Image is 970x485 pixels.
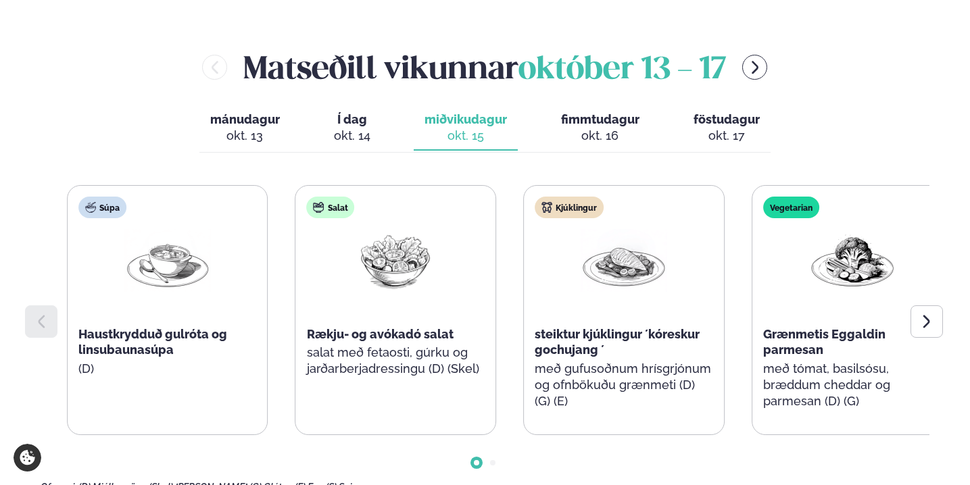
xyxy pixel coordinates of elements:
[334,111,370,128] span: Í dag
[742,55,767,80] button: menu-btn-right
[425,128,507,144] div: okt. 15
[307,197,355,218] div: Salat
[307,327,454,341] span: Rækju- og avókadó salat
[474,460,479,465] span: Go to slide 1
[763,327,886,357] span: Grænmetis Eggaldin parmesan
[352,229,439,292] img: Salad.png
[809,229,896,292] img: Vegan.png
[243,45,726,89] h2: Matseðill vikunnar
[210,112,280,126] span: mánudagur
[210,128,280,144] div: okt. 13
[541,202,552,213] img: chicken.svg
[78,197,126,218] div: Súpa
[202,55,227,80] button: menu-btn-left
[763,197,819,218] div: Vegetarian
[683,106,771,151] button: föstudagur okt. 17
[85,202,96,213] img: soup.svg
[561,112,639,126] span: fimmtudagur
[124,229,211,292] img: Soup.png
[518,55,726,85] span: október 13 - 17
[199,106,291,151] button: mánudagur okt. 13
[535,361,713,409] p: með gufusoðnum hrísgrjónum og ofnbökuðu grænmeti (D) (G) (E)
[581,229,667,292] img: Chicken-breast.png
[490,460,495,465] span: Go to slide 2
[334,128,370,144] div: okt. 14
[323,106,381,151] button: Í dag okt. 14
[550,106,650,151] button: fimmtudagur okt. 16
[694,112,760,126] span: föstudagur
[78,361,257,377] p: (D)
[694,128,760,144] div: okt. 17
[535,197,604,218] div: Kjúklingur
[314,202,324,213] img: salad.svg
[425,112,507,126] span: miðvikudagur
[78,327,227,357] span: Haustkrydduð gulróta og linsubaunasúpa
[14,444,41,471] a: Cookie settings
[535,327,700,357] span: steiktur kjúklingur ´kóreskur gochujang ´
[561,128,639,144] div: okt. 16
[763,361,942,409] p: með tómat, basilsósu, bræddum cheddar og parmesan (D) (G)
[307,344,485,377] p: salat með fetaosti, gúrku og jarðarberjadressingu (D) (Skel)
[414,106,518,151] button: miðvikudagur okt. 15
